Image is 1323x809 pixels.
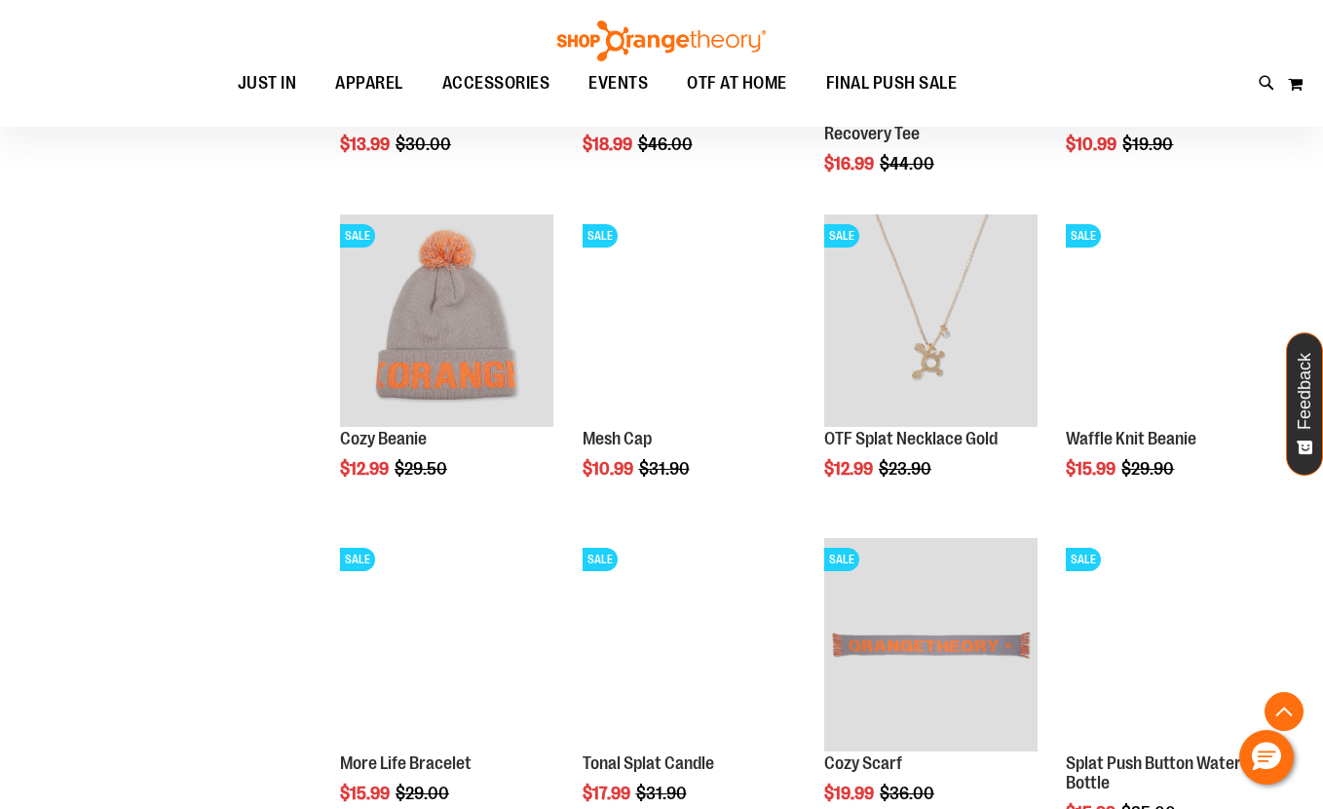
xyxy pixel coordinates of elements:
a: Waffle Knit Beanie [1066,429,1196,448]
a: More Life Bracelet [340,753,472,773]
span: JUST IN [238,61,297,105]
span: $19.90 [1122,135,1176,154]
a: Product image for Tonal Splat CandleSALE [583,538,796,754]
button: Back To Top [1265,692,1304,731]
a: Mesh Cap [583,429,652,448]
span: SALE [1066,548,1101,571]
div: product [330,205,563,528]
a: Cozy Beanie [340,429,427,448]
img: Product image for More Life Bracelet [340,538,553,751]
span: $12.99 [824,459,876,479]
a: Main view of OTF Cozy Scarf GreySALE [340,214,553,431]
img: Product image for Orangetheory Mesh Cap [583,214,796,428]
a: Product image for Orangetheory Mesh CapSALE [583,214,796,431]
span: $31.90 [639,459,693,479]
span: SALE [824,224,859,248]
a: Product image for Cozy ScarfSALE [824,538,1038,754]
span: EVENTS [588,61,648,105]
span: $30.00 [396,135,454,154]
img: Product image for Tonal Splat Candle [583,538,796,751]
span: SALE [583,224,618,248]
span: FINAL PUSH SALE [826,61,958,105]
a: Product image for 25oz. Splat Push Button Water Bottle GreySALE [1066,538,1279,754]
span: SALE [340,548,375,571]
span: OTF AT HOME [687,61,787,105]
div: product [573,205,806,528]
span: $44.00 [880,154,937,173]
a: Product image for Splat Necklace GoldSALE [824,214,1038,431]
span: $17.99 [583,784,633,803]
span: $46.00 [638,135,696,154]
a: Splat Push Button Water Bottle [1066,753,1241,792]
span: $31.90 [636,784,690,803]
span: $15.99 [340,784,393,803]
img: Product image for Waffle Knit Beanie [1066,214,1279,428]
span: APPAREL [335,61,403,105]
a: Tonal Splat Candle [583,753,714,773]
span: $10.99 [1066,135,1119,154]
img: Shop Orangetheory [554,20,769,61]
a: OTF AT HOME [667,61,807,106]
span: $29.00 [396,784,452,803]
a: Product image for Waffle Knit BeanieSALE [1066,214,1279,431]
img: Product image for 25oz. Splat Push Button Water Bottle Grey [1066,538,1279,751]
img: Main view of OTF Cozy Scarf Grey [340,214,553,428]
span: $13.99 [340,135,393,154]
a: ACCESSORIES [423,61,570,106]
span: SALE [583,548,618,571]
span: SALE [1066,224,1101,248]
span: $12.99 [340,459,392,479]
img: Product image for Cozy Scarf [824,538,1038,751]
span: $10.99 [583,459,636,479]
span: $16.99 [824,154,877,173]
a: Cozy Scarf [824,753,902,773]
a: JUST IN [218,61,317,106]
span: $29.90 [1121,459,1177,479]
a: Product image for More Life BraceletSALE [340,538,553,754]
a: EVENTS [569,61,667,106]
a: OTF Splat Necklace Gold [824,429,998,448]
span: $23.90 [879,459,934,479]
span: $15.99 [1066,459,1118,479]
span: $29.50 [395,459,450,479]
button: Hello, have a question? Let’s chat. [1239,730,1294,785]
a: APPAREL [316,61,423,106]
span: $19.99 [824,784,877,803]
div: product [1056,205,1289,528]
span: SALE [824,548,859,571]
img: Product image for Splat Necklace Gold [824,214,1038,428]
span: $36.00 [880,784,937,803]
a: FINAL PUSH SALE [807,61,977,105]
div: product [814,205,1047,528]
span: $18.99 [583,135,635,154]
span: ACCESSORIES [442,61,550,105]
button: Feedback - Show survey [1286,332,1323,476]
span: SALE [340,224,375,248]
span: Feedback [1296,353,1314,430]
